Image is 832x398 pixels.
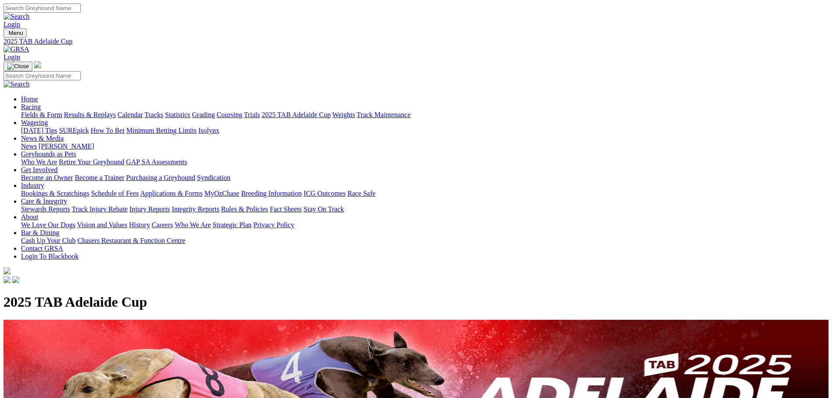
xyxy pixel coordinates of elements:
a: Become an Owner [21,174,73,181]
a: Who We Are [175,221,211,228]
a: Syndication [197,174,230,181]
h1: 2025 TAB Adelaide Cup [3,294,829,310]
img: twitter.svg [12,276,19,283]
a: SUREpick [59,127,89,134]
a: GAP SA Assessments [126,158,187,166]
div: Bar & Dining [21,237,829,245]
a: History [129,221,150,228]
a: Integrity Reports [172,205,219,213]
a: 2025 TAB Adelaide Cup [262,111,331,118]
a: Care & Integrity [21,197,67,205]
a: Tracks [145,111,163,118]
a: Applications & Forms [140,190,203,197]
a: Fields & Form [21,111,62,118]
div: Industry [21,190,829,197]
span: Menu [9,30,23,36]
a: Fact Sheets [270,205,302,213]
a: About [21,213,38,221]
a: Cash Up Your Club [21,237,76,244]
img: Close [7,63,29,70]
img: facebook.svg [3,276,10,283]
a: News [21,142,37,150]
input: Search [3,71,81,80]
a: Isolynx [198,127,219,134]
img: logo-grsa-white.png [34,61,41,68]
a: [PERSON_NAME] [38,142,94,150]
a: Stay On Track [304,205,344,213]
a: We Love Our Dogs [21,221,75,228]
div: Wagering [21,127,829,135]
a: MyOzChase [204,190,239,197]
a: Track Maintenance [357,111,411,118]
img: Search [3,80,30,88]
a: Stewards Reports [21,205,70,213]
img: GRSA [3,45,29,53]
a: Calendar [117,111,143,118]
a: Bookings & Scratchings [21,190,89,197]
a: Who We Are [21,158,57,166]
a: Get Involved [21,166,58,173]
a: Careers [152,221,173,228]
button: Toggle navigation [3,62,32,71]
div: Greyhounds as Pets [21,158,829,166]
div: About [21,221,829,229]
a: Privacy Policy [253,221,294,228]
a: News & Media [21,135,64,142]
a: Grading [192,111,215,118]
a: Coursing [217,111,242,118]
a: ICG Outcomes [304,190,345,197]
a: Chasers Restaurant & Function Centre [77,237,185,244]
img: Search [3,13,30,21]
a: Breeding Information [241,190,302,197]
div: Racing [21,111,829,119]
a: Rules & Policies [221,205,268,213]
a: Login [3,53,20,61]
a: Injury Reports [129,205,170,213]
a: Weights [332,111,355,118]
a: Trials [244,111,260,118]
a: Track Injury Rebate [72,205,128,213]
button: Toggle navigation [3,28,27,38]
a: Retire Your Greyhound [59,158,124,166]
a: Login To Blackbook [21,253,79,260]
a: Contact GRSA [21,245,63,252]
a: Industry [21,182,44,189]
a: [DATE] Tips [21,127,57,134]
a: Schedule of Fees [91,190,138,197]
a: Purchasing a Greyhound [126,174,195,181]
a: How To Bet [91,127,125,134]
a: 2025 TAB Adelaide Cup [3,38,829,45]
input: Search [3,3,81,13]
a: Minimum Betting Limits [126,127,197,134]
a: Become a Trainer [75,174,124,181]
img: logo-grsa-white.png [3,267,10,274]
a: Vision and Values [77,221,127,228]
div: News & Media [21,142,829,150]
div: Care & Integrity [21,205,829,213]
a: Login [3,21,20,28]
a: Strategic Plan [213,221,252,228]
a: Statistics [165,111,190,118]
a: Wagering [21,119,48,126]
a: Race Safe [347,190,375,197]
a: Racing [21,103,41,111]
a: Home [21,95,38,103]
div: Get Involved [21,174,829,182]
a: Results & Replays [64,111,116,118]
a: Bar & Dining [21,229,59,236]
a: Greyhounds as Pets [21,150,76,158]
